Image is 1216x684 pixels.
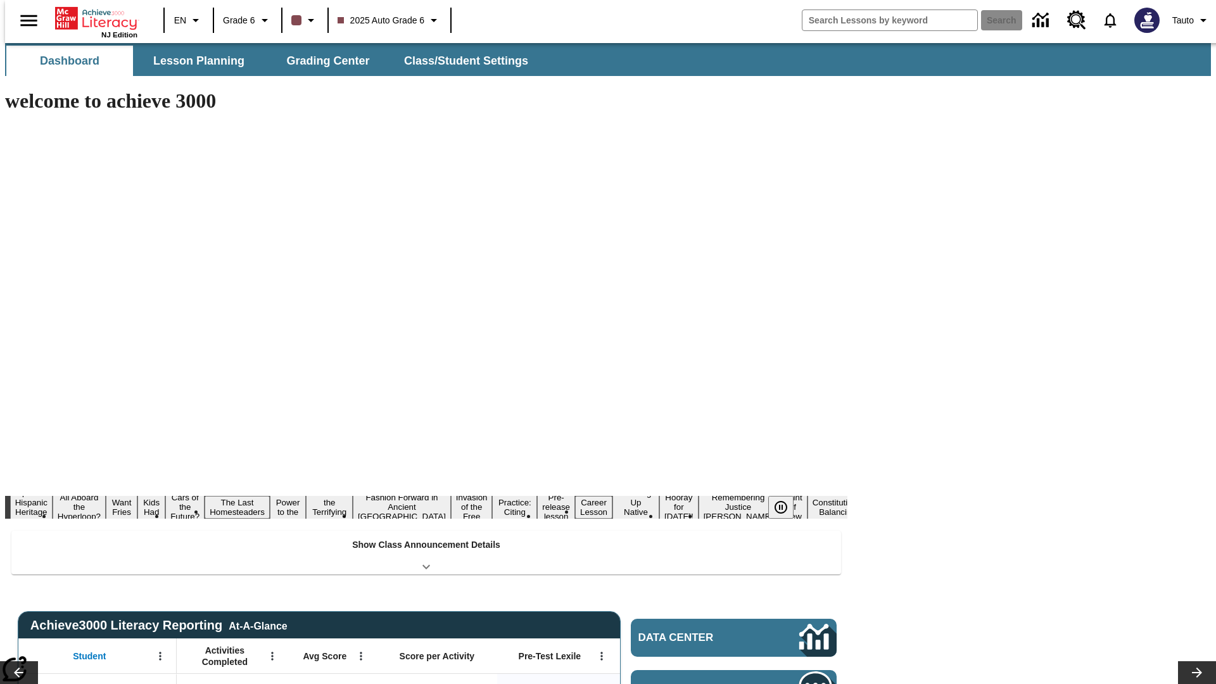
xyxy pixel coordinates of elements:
button: Slide 15 Hooray for Constitution Day! [659,491,699,523]
button: Slide 5 Cars of the Future? [165,491,205,523]
button: Slide 4 Dirty Jobs Kids Had To Do [137,477,165,538]
img: Avatar [1134,8,1160,33]
button: Open Menu [351,647,370,666]
span: Tauto [1172,14,1194,27]
button: Slide 8 Attack of the Terrifying Tomatoes [306,486,353,528]
span: Grade 6 [223,14,255,27]
button: Class color is dark brown. Change class color [286,9,324,32]
div: Show Class Announcement Details [11,531,841,574]
button: Profile/Settings [1167,9,1216,32]
span: Achieve3000 Literacy Reporting [30,618,288,633]
div: Pause [768,496,806,519]
button: Slide 9 Fashion Forward in Ancient Rome [353,491,451,523]
span: Score per Activity [400,650,475,662]
button: Slide 3 Do You Want Fries With That? [106,477,137,538]
button: Select a new avatar [1127,4,1167,37]
button: Lesson Planning [136,46,262,76]
h1: welcome to achieve 3000 [5,89,847,113]
button: Dashboard [6,46,133,76]
button: Grading Center [265,46,391,76]
button: Class: 2025 Auto Grade 6, Select your class [332,9,447,32]
span: Grading Center [286,54,369,68]
span: NJ Edition [101,31,137,39]
button: Slide 14 Cooking Up Native Traditions [612,486,659,528]
span: Lesson Planning [153,54,244,68]
span: Data Center [638,631,757,644]
button: Language: EN, Select a language [168,9,209,32]
span: Activities Completed [183,645,267,668]
div: SubNavbar [5,43,1211,76]
button: Slide 1 ¡Viva Hispanic Heritage Month! [10,486,53,528]
span: Avg Score [303,650,346,662]
div: SubNavbar [5,46,540,76]
button: Slide 18 The Constitution's Balancing Act [807,486,868,528]
button: Lesson carousel, Next [1178,661,1216,684]
button: Open side menu [10,2,47,39]
button: Slide 12 Pre-release lesson [537,491,575,523]
a: Notifications [1094,4,1127,37]
button: Open Menu [151,647,170,666]
button: Slide 13 Career Lesson [575,496,612,519]
button: Open Menu [592,647,611,666]
button: Pause [768,496,794,519]
button: Grade: Grade 6, Select a grade [218,9,277,32]
span: Class/Student Settings [404,54,528,68]
span: Student [73,650,106,662]
button: Slide 16 Remembering Justice O'Connor [699,491,778,523]
button: Class/Student Settings [394,46,538,76]
div: At-A-Glance [229,618,287,632]
span: Dashboard [40,54,99,68]
span: Pre-Test Lexile [519,650,581,662]
a: Data Center [631,619,837,657]
input: search field [802,10,977,30]
span: 2025 Auto Grade 6 [338,14,425,27]
button: Open Menu [263,647,282,666]
button: Slide 6 The Last Homesteaders [205,496,270,519]
a: Data Center [1025,3,1060,38]
a: Resource Center, Will open in new tab [1060,3,1094,37]
p: Show Class Announcement Details [352,538,500,552]
button: Slide 10 The Invasion of the Free CD [451,481,493,533]
button: Slide 7 Solar Power to the People [270,486,307,528]
button: Slide 2 All Aboard the Hyperloop? [53,491,106,523]
a: Home [55,6,137,31]
button: Slide 11 Mixed Practice: Citing Evidence [492,486,537,528]
div: Home [55,4,137,39]
span: EN [174,14,186,27]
